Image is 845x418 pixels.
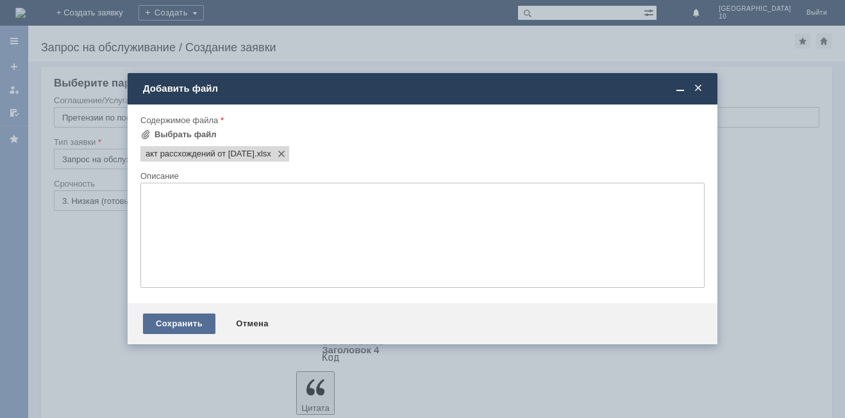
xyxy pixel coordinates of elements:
[255,149,271,159] span: акт рассхождений от 26.09.2025.xlsx
[155,130,217,140] div: Выбрать файл
[146,149,255,159] span: акт рассхождений от 26.09.2025.xlsx
[140,116,702,124] div: Содержимое файла
[143,83,705,94] div: Добавить файл
[140,172,702,180] div: Описание
[692,83,705,94] span: Закрыть
[674,83,687,94] span: Свернуть (Ctrl + M)
[5,5,187,36] div: Цыган [PERSON_NAME]/ Добрый вечер ! Примите в работу расхождения по поставке от [DATE]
